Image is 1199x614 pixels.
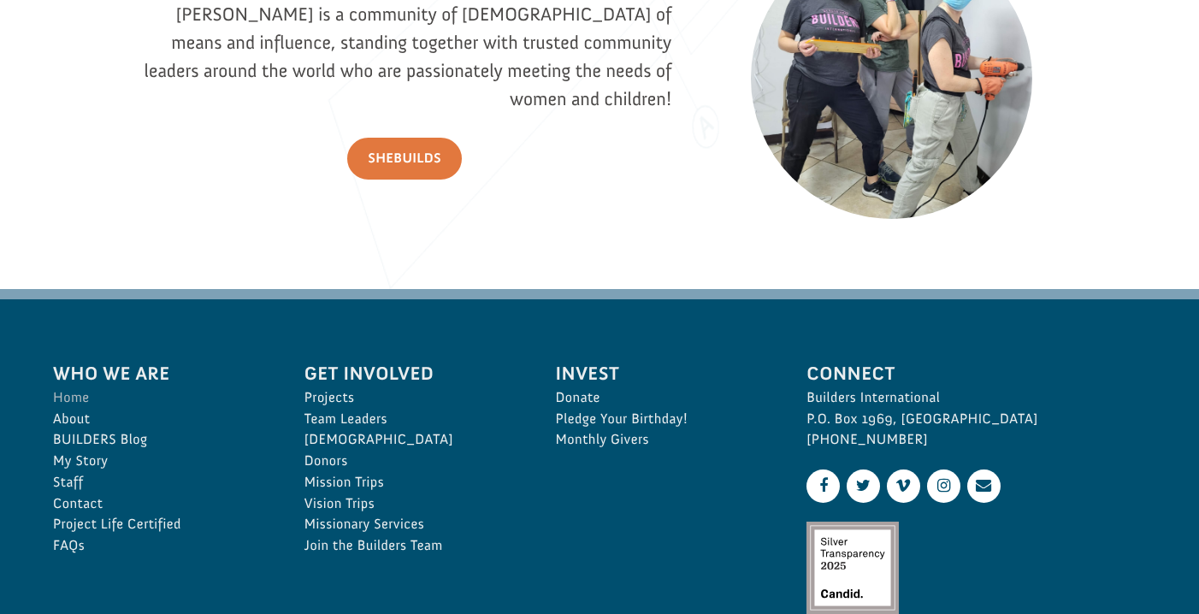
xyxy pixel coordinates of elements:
[887,469,920,503] a: Vimeo
[806,387,1146,451] p: Builders International P.O. Box 1969, [GEOGRAPHIC_DATA] [PHONE_NUMBER]
[31,36,44,50] img: emoji balloon
[806,522,899,614] img: Silver Transparency Rating for 2025 by Candid
[53,514,267,535] a: Project Life Certified
[967,469,1001,503] a: Contact Us
[304,493,518,515] a: Vision Trips
[53,429,267,451] a: BUILDERS Blog
[53,472,267,493] a: Staff
[40,52,322,65] strong: [GEOGRAPHIC_DATA]: Restoration [DEMOGRAPHIC_DATA]
[145,3,672,110] span: [PERSON_NAME] is a community of [DEMOGRAPHIC_DATA] of means and influence, standing together with...
[31,68,43,80] img: US.png
[304,472,518,493] a: Mission Trips
[806,469,840,503] a: Facebook
[927,469,960,503] a: Instagram
[304,535,518,557] a: Join the Builders Team
[242,34,318,65] button: Donate
[46,68,231,80] span: [PERSON_NAME] , [GEOGRAPHIC_DATA]
[556,429,770,451] a: Monthly Givers
[304,514,518,535] a: Missionary Services
[806,359,1146,387] span: Connect
[53,409,267,430] a: About
[847,469,880,503] a: Twitter
[53,451,267,472] a: My Story
[556,387,770,409] a: Donate
[53,359,267,387] span: Who We Are
[53,493,267,515] a: Contact
[31,17,235,51] div: [PERSON_NAME] donated $100
[31,53,235,65] div: to
[304,409,518,430] a: Team Leaders
[304,451,518,472] a: Donors
[304,359,518,387] span: Get Involved
[556,359,770,387] span: Invest
[304,429,518,451] a: [DEMOGRAPHIC_DATA]
[304,387,518,409] a: Projects
[347,138,462,180] a: SheBUILDS
[556,409,770,430] a: Pledge Your Birthday!
[53,387,267,409] a: Home
[53,535,267,557] a: FAQs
